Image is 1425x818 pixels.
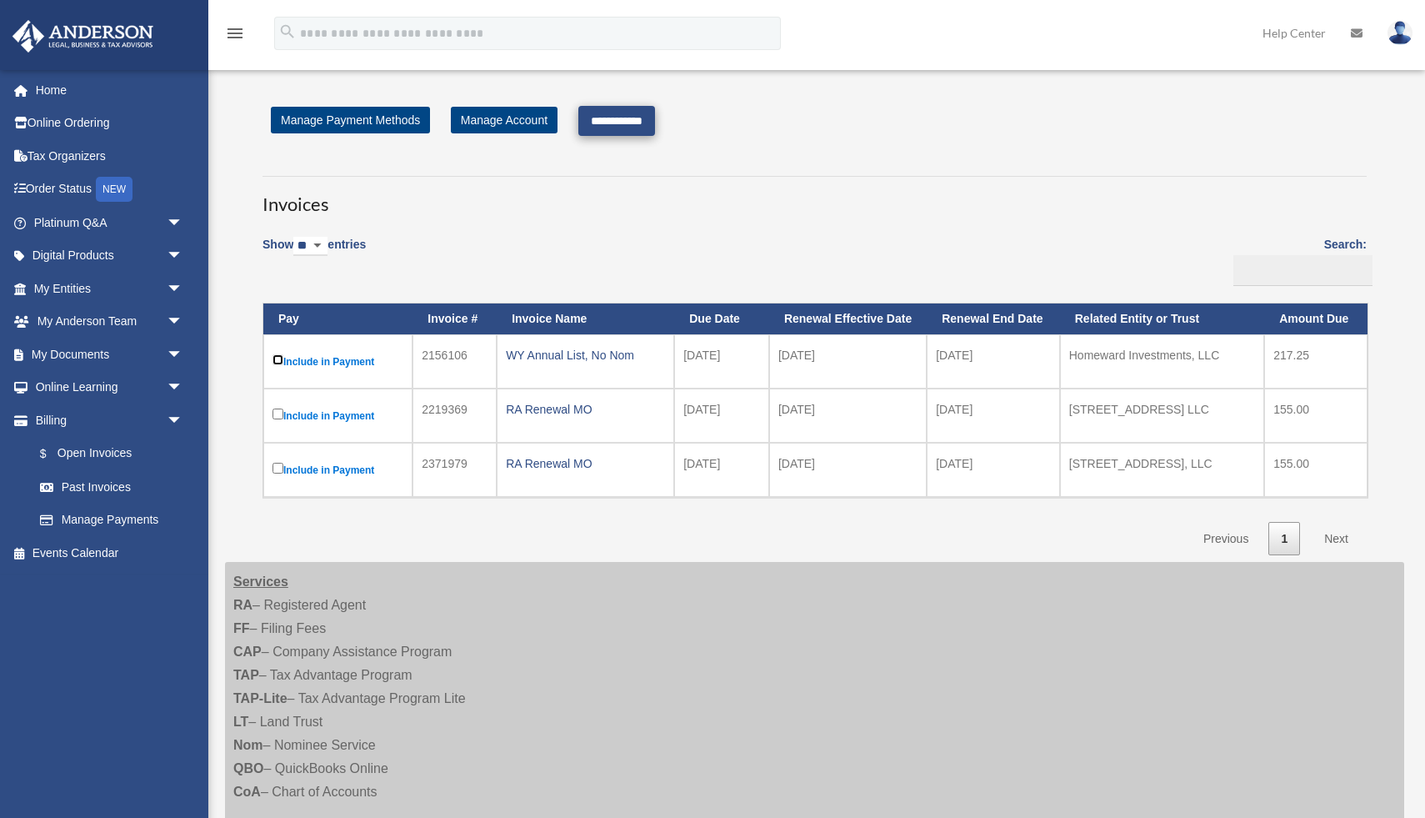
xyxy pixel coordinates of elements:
[506,344,665,367] div: WY Annual List, No Nom
[12,404,200,437] a: Billingarrow_drop_down
[1312,522,1361,556] a: Next
[1233,255,1372,287] input: Search:
[167,239,200,274] span: arrow_drop_down
[12,206,208,239] a: Platinum Q&Aarrow_drop_down
[167,272,200,306] span: arrow_drop_down
[927,389,1060,443] td: [DATE]
[12,272,208,305] a: My Entitiesarrow_drop_down
[262,176,1367,218] h3: Invoices
[1060,334,1264,389] td: Homeward Investments, LLC
[167,371,200,405] span: arrow_drop_down
[769,334,927,389] td: [DATE]
[1387,21,1412,45] img: User Pic
[769,443,927,497] td: [DATE]
[12,305,208,339] a: My Anderson Teamarrow_drop_down
[272,459,403,480] label: Include in Payment
[927,304,1060,334] th: Renewal End Date: activate to sort column ascending
[233,691,287,705] strong: TAP-Lite
[167,206,200,240] span: arrow_drop_down
[263,304,412,334] th: Pay: activate to sort column descending
[278,23,297,41] i: search
[23,470,200,504] a: Past Invoices
[271,107,430,133] a: Manage Payment Methods
[1191,522,1261,556] a: Previous
[1268,522,1300,556] a: 1
[167,404,200,438] span: arrow_drop_down
[272,405,403,426] label: Include in Payment
[233,715,248,729] strong: LT
[412,389,497,443] td: 2219369
[233,645,262,659] strong: CAP
[225,23,245,43] i: menu
[233,761,263,775] strong: QBO
[412,443,497,497] td: 2371979
[272,354,283,365] input: Include in Payment
[233,668,259,682] strong: TAP
[272,351,403,372] label: Include in Payment
[225,29,245,43] a: menu
[12,173,208,207] a: Order StatusNEW
[506,398,665,421] div: RA Renewal MO
[1060,443,1264,497] td: [STREET_ADDRESS], LLC
[233,738,263,752] strong: Nom
[12,139,208,173] a: Tax Organizers
[1060,304,1264,334] th: Related Entity or Trust: activate to sort column ascending
[233,621,250,635] strong: FF
[769,389,927,443] td: [DATE]
[12,239,208,273] a: Digital Productsarrow_drop_down
[1264,304,1367,334] th: Amount Due: activate to sort column ascending
[12,338,208,371] a: My Documentsarrow_drop_down
[262,234,366,273] label: Show entries
[412,334,497,389] td: 2156106
[272,409,283,419] input: Include in Payment
[233,785,261,799] strong: CoA
[451,107,557,133] a: Manage Account
[674,304,769,334] th: Due Date: activate to sort column ascending
[674,389,769,443] td: [DATE]
[12,536,208,570] a: Events Calendar
[7,20,158,53] img: Anderson Advisors Platinum Portal
[674,334,769,389] td: [DATE]
[506,452,665,475] div: RA Renewal MO
[12,107,208,140] a: Online Ordering
[1060,389,1264,443] td: [STREET_ADDRESS] LLC
[1264,443,1367,497] td: 155.00
[412,304,497,334] th: Invoice #: activate to sort column ascending
[674,443,769,497] td: [DATE]
[293,237,327,256] select: Showentries
[12,371,208,404] a: Online Learningarrow_drop_down
[12,73,208,107] a: Home
[233,575,288,589] strong: Services
[497,304,674,334] th: Invoice Name: activate to sort column ascending
[233,598,252,612] strong: RA
[1227,234,1367,286] label: Search:
[272,463,283,474] input: Include in Payment
[96,177,132,202] div: NEW
[1264,389,1367,443] td: 155.00
[769,304,927,334] th: Renewal Effective Date: activate to sort column ascending
[927,334,1060,389] td: [DATE]
[927,443,1060,497] td: [DATE]
[167,338,200,372] span: arrow_drop_down
[167,305,200,339] span: arrow_drop_down
[49,444,57,464] span: $
[1264,334,1367,389] td: 217.25
[23,504,200,537] a: Manage Payments
[23,437,192,471] a: $Open Invoices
